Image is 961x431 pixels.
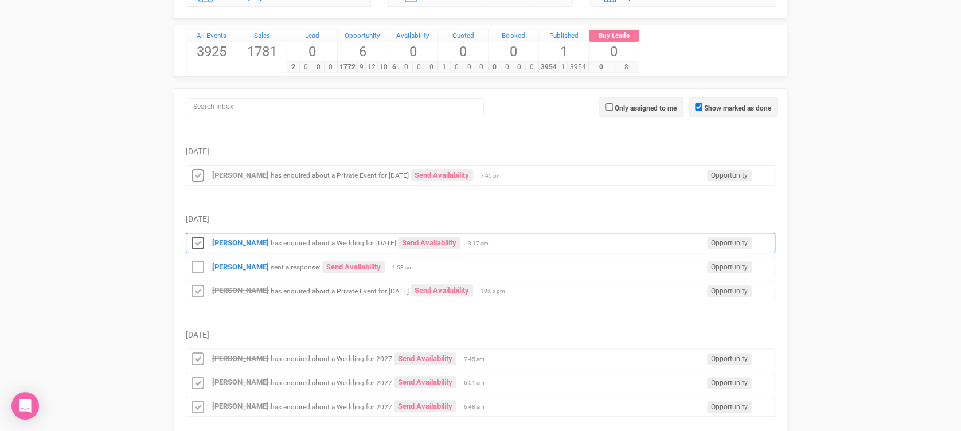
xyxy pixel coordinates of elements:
a: Availability [388,30,438,42]
span: Opportunity [707,377,752,389]
span: 1 [437,62,451,73]
span: 7:45 am [464,355,493,363]
span: 8 [614,62,639,73]
span: 0 [450,62,463,73]
span: 0 [388,42,438,61]
span: 0 [589,42,639,61]
label: Show marked as done [704,103,771,113]
span: Opportunity [707,285,752,297]
small: sent a response: [271,263,321,271]
small: has enquired about a Wedding for 2027 [271,402,392,410]
span: 6 [338,42,388,61]
span: 10 [377,62,390,73]
span: 0 [513,62,526,73]
span: 0 [489,42,538,61]
span: 1781 [237,42,287,61]
a: Published [539,30,589,42]
small: has enquired about a Wedding for 2027 [271,355,392,363]
span: 6:51 am [464,379,493,387]
a: [PERSON_NAME] [212,378,269,386]
span: 0 [324,62,337,73]
span: 3925 [187,42,237,61]
a: Send Availability [398,237,460,249]
span: 10:05 pm [480,287,509,295]
a: Sales [237,30,287,42]
span: Opportunity [707,237,752,249]
a: Buy Leads [589,30,639,42]
span: 1 [558,62,568,73]
span: 0 [475,62,488,73]
span: 0 [312,62,325,73]
span: Opportunity [707,401,752,413]
a: Send Availability [394,352,456,365]
a: Send Availability [411,284,473,296]
small: has enquired about a Wedding for [DATE] [271,239,396,247]
a: Quoted [438,30,488,42]
span: Opportunity [707,261,752,273]
small: has enquired about a Wedding for 2027 [271,378,392,386]
span: 0 [287,42,337,61]
span: 7:45 pm [480,172,509,180]
span: Opportunity [707,170,752,181]
input: Search Inbox [187,98,484,115]
span: 6 [388,62,401,73]
h5: [DATE] [186,215,775,224]
a: All Events [187,30,237,42]
a: [PERSON_NAME] [212,238,269,247]
h5: [DATE] [186,147,775,156]
a: [PERSON_NAME] [212,262,269,271]
span: 12 [365,62,378,73]
span: 0 [463,62,476,73]
small: has enquired about a Private Event for [DATE] [271,287,409,295]
span: 3:17 am [468,240,497,248]
span: 3954 [538,62,560,73]
a: Booked [489,30,538,42]
span: 0 [425,62,438,73]
span: 0 [400,62,413,73]
span: 0 [501,62,514,73]
a: [PERSON_NAME] [212,286,269,295]
a: Lead [287,30,337,42]
h5: [DATE] [186,331,775,339]
span: Opportunity [707,353,752,365]
span: 0 [588,62,614,73]
a: Send Availability [394,376,456,388]
a: Send Availability [322,261,385,273]
a: Opportunity [338,30,388,42]
small: has enquired about a Private Event for [DATE] [271,171,409,179]
span: 1:58 am [392,264,421,272]
span: 9 [357,62,366,73]
a: Send Availability [411,169,473,181]
div: Open Intercom Messenger [11,392,39,420]
a: [PERSON_NAME] [212,354,269,363]
span: 0 [438,42,488,61]
span: 0 [299,62,312,73]
a: Send Availability [394,400,456,412]
span: 1772 [337,62,358,73]
span: 1 [539,42,589,61]
span: 3954 [567,62,588,73]
a: [PERSON_NAME] [212,171,269,179]
span: 2 [287,62,300,73]
span: 0 [412,62,425,73]
a: [PERSON_NAME] [212,402,269,410]
span: 6:48 am [464,403,493,411]
span: 0 [488,62,501,73]
span: 0 [525,62,538,73]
